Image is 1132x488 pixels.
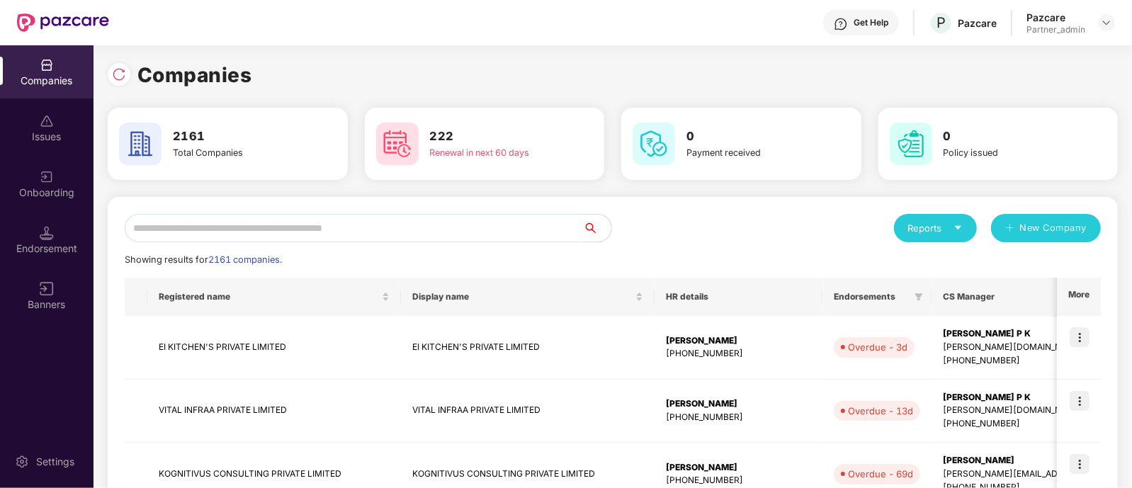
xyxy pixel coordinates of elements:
[582,214,612,242] button: search
[915,293,923,301] span: filter
[17,13,109,32] img: New Pazcare Logo
[147,316,401,380] td: EI KITCHEN'S PRIVATE LIMITED
[953,223,963,232] span: caret-down
[936,14,946,31] span: P
[40,282,54,296] img: svg+xml;base64,PHN2ZyB3aWR0aD0iMTYiIGhlaWdodD0iMTYiIHZpZXdCb3g9IjAgMCAxNiAxNiIgZmlsbD0ibm9uZSIgeG...
[686,146,808,160] div: Payment received
[834,291,909,302] span: Endorsements
[401,278,655,316] th: Display name
[401,316,655,380] td: EI KITCHEN'S PRIVATE LIMITED
[40,170,54,184] img: svg+xml;base64,PHN2ZyB3aWR0aD0iMjAiIGhlaWdodD0iMjAiIHZpZXdCb3g9IjAgMCAyMCAyMCIgZmlsbD0ibm9uZSIgeG...
[401,380,655,443] td: VITAL INFRAA PRIVATE LIMITED
[633,123,675,165] img: svg+xml;base64,PHN2ZyB4bWxucz0iaHR0cDovL3d3dy53My5vcmcvMjAwMC9zdmciIHdpZHRoPSI2MCIgaGVpZ2h0PSI2MC...
[173,146,295,160] div: Total Companies
[147,380,401,443] td: VITAL INFRAA PRIVATE LIMITED
[147,278,401,316] th: Registered name
[412,291,633,302] span: Display name
[1026,11,1085,24] div: Pazcare
[944,127,1065,146] h3: 0
[112,67,126,81] img: svg+xml;base64,PHN2ZyBpZD0iUmVsb2FkLTMyeDMyIiB4bWxucz0iaHR0cDovL3d3dy53My5vcmcvMjAwMC9zdmciIHdpZH...
[159,291,379,302] span: Registered name
[666,411,811,424] div: [PHONE_NUMBER]
[1005,223,1014,234] span: plus
[848,340,907,354] div: Overdue - 3d
[655,278,822,316] th: HR details
[1070,327,1089,347] img: icon
[1070,391,1089,411] img: icon
[848,404,913,418] div: Overdue - 13d
[834,17,848,31] img: svg+xml;base64,PHN2ZyBpZD0iSGVscC0zMngzMiIgeG1sbnM9Imh0dHA6Ly93d3cudzMub3JnLzIwMDAvc3ZnIiB3aWR0aD...
[125,254,282,265] span: Showing results for
[991,214,1101,242] button: plusNew Company
[666,397,811,411] div: [PERSON_NAME]
[15,455,29,469] img: svg+xml;base64,PHN2ZyBpZD0iU2V0dGluZy0yMHgyMCIgeG1sbnM9Imh0dHA6Ly93d3cudzMub3JnLzIwMDAvc3ZnIiB3aW...
[119,123,162,165] img: svg+xml;base64,PHN2ZyB4bWxucz0iaHR0cDovL3d3dy53My5vcmcvMjAwMC9zdmciIHdpZHRoPSI2MCIgaGVpZ2h0PSI2MC...
[944,146,1065,160] div: Policy issued
[1057,278,1101,316] th: More
[1020,221,1087,235] span: New Company
[1101,17,1112,28] img: svg+xml;base64,PHN2ZyBpZD0iRHJvcGRvd24tMzJ4MzIiIHhtbG5zPSJodHRwOi8vd3d3LnczLm9yZy8yMDAwL3N2ZyIgd2...
[1070,454,1089,474] img: icon
[890,123,932,165] img: svg+xml;base64,PHN2ZyB4bWxucz0iaHR0cDovL3d3dy53My5vcmcvMjAwMC9zdmciIHdpZHRoPSI2MCIgaGVpZ2h0PSI2MC...
[666,474,811,487] div: [PHONE_NUMBER]
[1026,24,1085,35] div: Partner_admin
[40,226,54,240] img: svg+xml;base64,PHN2ZyB3aWR0aD0iMTQuNSIgaGVpZ2h0PSIxNC41IiB2aWV3Qm94PSIwIDAgMTYgMTYiIGZpbGw9Im5vbm...
[582,222,611,234] span: search
[430,146,552,160] div: Renewal in next 60 days
[32,455,79,469] div: Settings
[666,461,811,475] div: [PERSON_NAME]
[666,347,811,361] div: [PHONE_NUMBER]
[430,127,552,146] h3: 222
[686,127,808,146] h3: 0
[854,17,888,28] div: Get Help
[40,114,54,128] img: svg+xml;base64,PHN2ZyBpZD0iSXNzdWVzX2Rpc2FibGVkIiB4bWxucz0iaHR0cDovL3d3dy53My5vcmcvMjAwMC9zdmciIH...
[208,254,282,265] span: 2161 companies.
[40,58,54,72] img: svg+xml;base64,PHN2ZyBpZD0iQ29tcGFuaWVzIiB4bWxucz0iaHR0cDovL3d3dy53My5vcmcvMjAwMC9zdmciIHdpZHRoPS...
[376,123,419,165] img: svg+xml;base64,PHN2ZyB4bWxucz0iaHR0cDovL3d3dy53My5vcmcvMjAwMC9zdmciIHdpZHRoPSI2MCIgaGVpZ2h0PSI2MC...
[908,221,963,235] div: Reports
[912,288,926,305] span: filter
[666,334,811,348] div: [PERSON_NAME]
[173,127,295,146] h3: 2161
[848,467,913,481] div: Overdue - 69d
[958,16,997,30] div: Pazcare
[137,59,252,91] h1: Companies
